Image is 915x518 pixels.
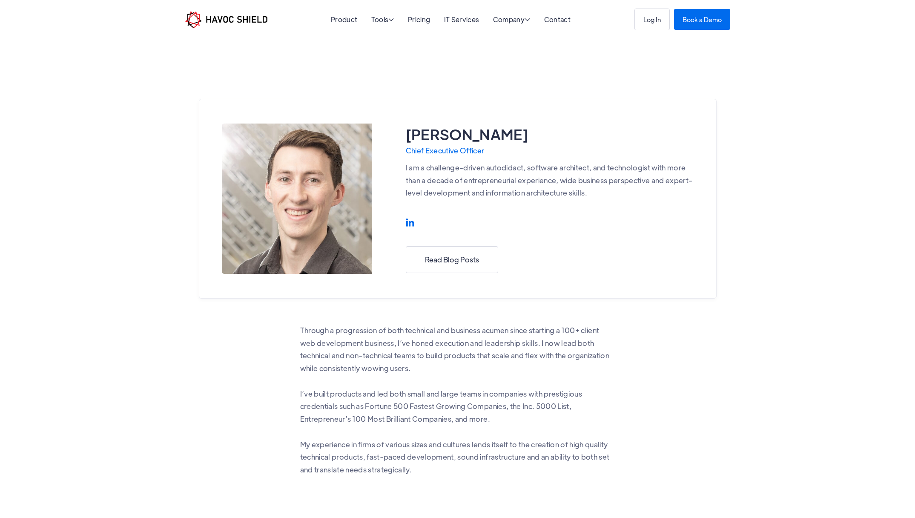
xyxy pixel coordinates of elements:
a: Contact [544,15,571,24]
a: IT Services [444,15,479,24]
a:  [406,216,414,229]
iframe: Chat Widget [872,477,915,518]
div: Company [493,16,531,24]
a: Product [331,15,357,24]
p: Through a progression of both technical and business acumen since starting a 100+ client web deve... [300,324,615,476]
h1: [PERSON_NAME] [406,124,694,144]
a: Read Blog Posts [406,246,498,273]
img: Havoc Shield logo [185,11,267,28]
a: Pricing [408,15,430,24]
div: Chief Executive Officer [406,147,694,155]
div: Tools [371,16,394,24]
div: Tools [371,16,394,24]
p: I am a challenge-driven autodidact, software architect, and technologist with more than a decade ... [406,161,694,199]
span:  [388,16,394,23]
a: Book a Demo [674,9,730,30]
div: Company [493,16,531,24]
a: home [185,11,267,28]
span:  [525,16,530,23]
a: Log In [634,9,670,30]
